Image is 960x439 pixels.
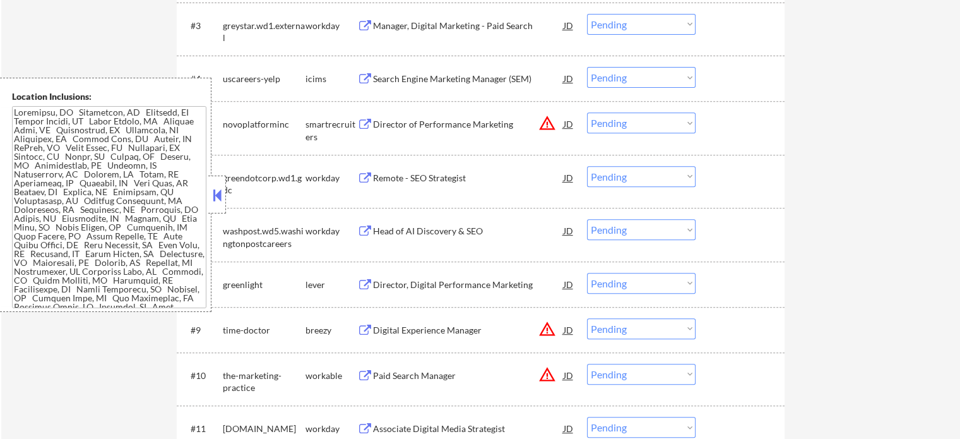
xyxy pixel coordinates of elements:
div: JD [562,67,575,90]
div: Location Inclusions: [12,90,206,103]
div: greystar.wd1.external [223,20,305,44]
div: greendotcorp.wd1.gdc [223,172,305,196]
div: washpost.wd5.washingtonpostcareers [223,225,305,250]
div: icims [305,73,357,85]
div: Paid Search Manager [373,370,564,382]
div: workday [305,225,357,238]
div: Digital Experience Manager [373,324,564,337]
div: Head of AI Discovery & SEO [373,225,564,238]
div: lever [305,279,357,291]
div: the-marketing-practice [223,370,305,394]
div: breezy [305,324,357,337]
button: warning_amber [538,114,556,132]
div: Director of Performance Marketing [373,118,564,131]
div: #10 [191,370,213,382]
button: warning_amber [538,366,556,383]
div: JD [562,112,575,135]
div: #9 [191,324,213,337]
div: greenlight [223,279,305,291]
div: JD [562,318,575,341]
div: JD [562,219,575,242]
div: Search Engine Marketing Manager (SEM) [373,73,564,85]
div: novoplatforminc [223,118,305,131]
div: JD [562,166,575,189]
div: JD [562,273,575,296]
div: uscareers-yelp [223,73,305,85]
div: JD [562,14,575,37]
div: Associate Digital Media Strategist [373,423,564,435]
div: workday [305,172,357,184]
div: workday [305,423,357,435]
div: time-doctor [223,324,305,337]
div: #11 [191,423,213,435]
div: [DOMAIN_NAME] [223,423,305,435]
div: smartrecruiters [305,118,357,143]
div: #4 [191,73,213,85]
button: warning_amber [538,320,556,338]
div: JD [562,364,575,387]
div: workable [305,370,357,382]
div: #3 [191,20,213,32]
div: Manager, Digital Marketing - Paid Search [373,20,564,32]
div: Remote - SEO Strategist [373,172,564,184]
div: Director, Digital Performance Marketing [373,279,564,291]
div: workday [305,20,357,32]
